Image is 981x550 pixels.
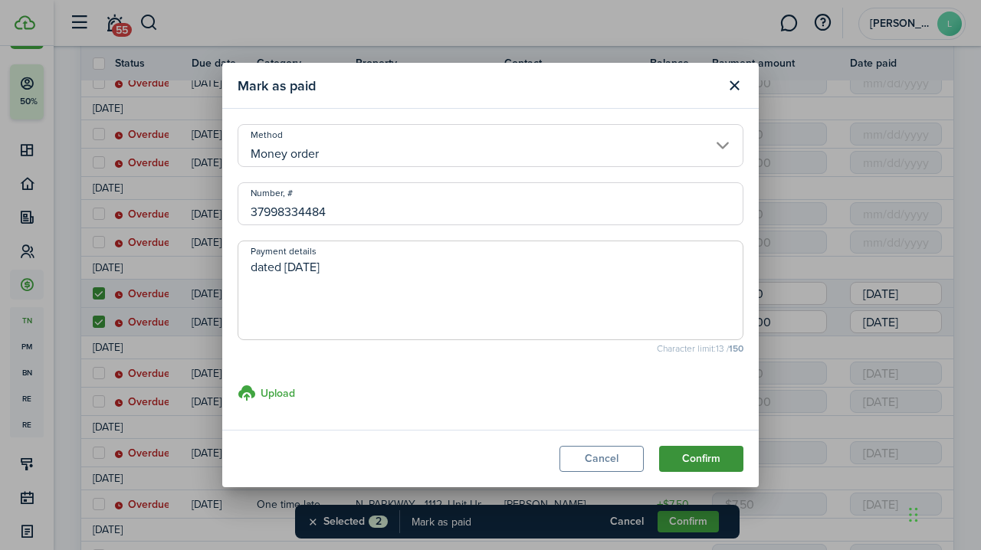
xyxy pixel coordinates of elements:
small: Character limit: 13 / [238,344,743,353]
button: Cancel [559,446,644,472]
button: Close modal [721,73,747,99]
iframe: Chat Widget [904,476,981,550]
button: Confirm [659,446,743,472]
modal-title: Mark as paid [238,70,717,100]
h3: Upload [261,385,295,401]
div: Drag [909,492,918,538]
b: 150 [729,342,743,355]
